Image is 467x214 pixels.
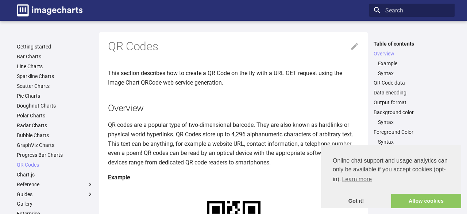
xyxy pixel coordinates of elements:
[369,4,455,17] input: Search
[17,93,93,99] a: Pie Charts
[108,120,359,167] p: QR codes are a popular type of two-dimensional barcode. They are also known as hardlinks or physi...
[17,4,82,16] img: logo
[374,99,450,106] a: Output format
[17,102,93,109] a: Doughnut Charts
[374,89,450,96] a: Data encoding
[321,145,461,208] div: cookieconsent
[108,39,359,54] h1: QR Codes
[374,139,450,145] nav: Foreground Color
[321,194,391,209] a: dismiss cookie message
[14,1,85,19] a: Image-Charts documentation
[333,156,449,185] span: Online chat support and usage analytics can only be available if you accept cookies (opt-in).
[17,73,93,79] a: Sparkline Charts
[108,102,359,114] h2: Overview
[17,43,93,50] a: Getting started
[17,83,93,89] a: Scatter Charts
[17,132,93,139] a: Bubble Charts
[17,171,93,178] a: Chart.js
[17,142,93,148] a: GraphViz Charts
[374,109,450,116] a: Background color
[17,152,93,158] a: Progress Bar Charts
[374,119,450,125] nav: Background color
[17,162,93,168] a: QR Codes
[17,201,93,207] a: Gallery
[17,191,93,198] label: Guides
[374,50,450,57] a: Overview
[17,112,93,119] a: Polar Charts
[17,63,93,70] a: Line Charts
[378,70,450,77] a: Syntax
[391,194,461,209] a: allow cookies
[378,60,450,67] a: Example
[108,69,359,87] p: This section describes how to create a QR Code on the fly with a URL GET request using the Image-...
[17,122,93,129] a: Radar Charts
[369,40,455,47] label: Table of contents
[374,79,450,86] a: QR Code data
[374,60,450,77] nav: Overview
[17,53,93,60] a: Bar Charts
[378,139,450,145] a: Syntax
[108,173,359,182] h4: Example
[374,129,450,135] a: Foreground Color
[17,181,93,188] label: Reference
[369,40,455,155] nav: Table of contents
[341,174,373,185] a: learn more about cookies
[378,119,450,125] a: Syntax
